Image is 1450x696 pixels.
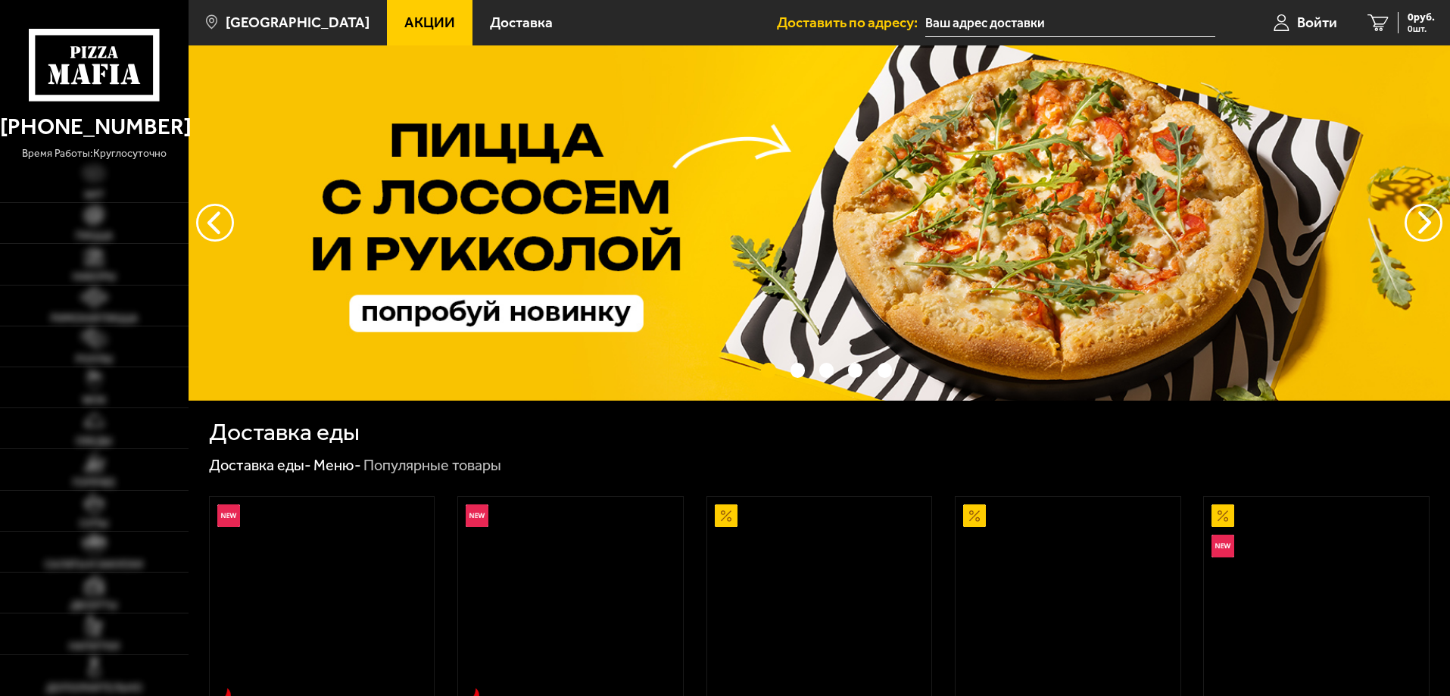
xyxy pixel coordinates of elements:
[80,519,108,529] span: Супы
[217,504,240,527] img: Новинка
[70,601,117,611] span: Десерты
[313,456,361,474] a: Меню-
[490,15,553,30] span: Доставка
[196,204,234,242] button: следующий
[819,363,834,377] button: точки переключения
[45,560,143,570] span: Салаты и закуски
[73,272,116,282] span: Наборы
[46,683,142,694] span: Дополнительно
[84,190,104,201] span: Хит
[51,314,138,324] span: Римская пицца
[209,456,311,474] a: Доставка еды-
[848,363,862,377] button: точки переключения
[1211,504,1234,527] img: Акционный
[363,456,501,476] div: Популярные товары
[777,15,925,30] span: Доставить по адресу:
[925,9,1215,37] input: Ваш адрес доставки
[76,436,112,447] span: Обеды
[1211,535,1234,557] img: Новинка
[209,420,360,445] h1: Доставка еды
[466,504,488,527] img: Новинка
[963,504,986,527] img: Акционный
[1408,24,1435,33] span: 0 шт.
[73,478,116,488] span: Горячее
[76,354,113,365] span: Роллы
[790,363,805,377] button: точки переключения
[69,641,120,652] span: Напитки
[404,15,455,30] span: Акции
[1297,15,1337,30] span: Войти
[878,363,892,377] button: точки переключения
[715,504,737,527] img: Акционный
[226,15,370,30] span: [GEOGRAPHIC_DATA]
[761,363,775,377] button: точки переключения
[1405,204,1442,242] button: предыдущий
[1408,12,1435,23] span: 0 руб.
[83,395,106,406] span: WOK
[76,231,113,242] span: Пицца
